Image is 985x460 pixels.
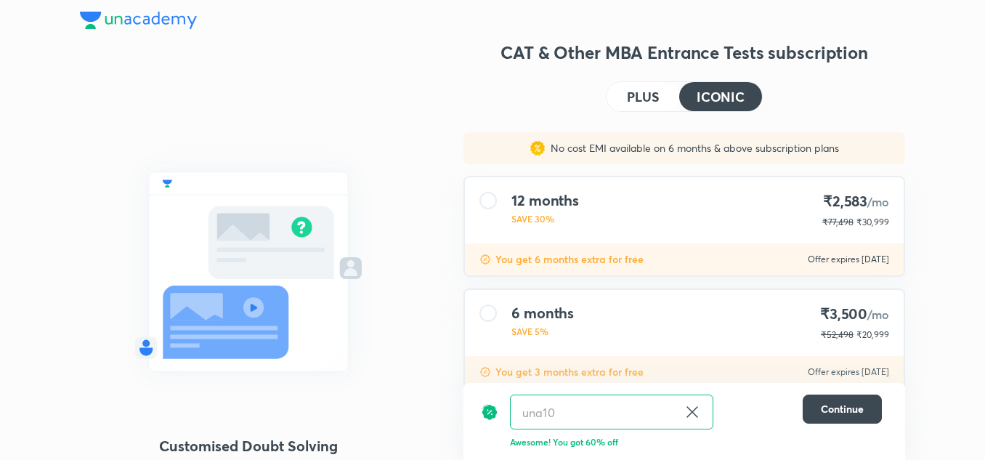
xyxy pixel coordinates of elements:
h4: ₹2,583 [822,192,889,211]
span: Continue [821,402,864,416]
span: /mo [867,194,889,209]
h4: Customised Doubt Solving [80,435,417,457]
p: You get 3 months extra for free [495,365,644,379]
img: discount [479,366,491,378]
input: Have a referral code? [511,395,678,429]
span: ₹30,999 [856,217,889,227]
img: discount [479,254,491,265]
button: Continue [803,395,882,424]
img: Company Logo [80,12,197,29]
p: ₹77,498 [822,216,854,229]
button: ICONIC [679,82,762,111]
p: You get 6 months extra for free [495,252,644,267]
p: SAVE 5% [511,325,574,338]
button: PLUS [607,82,679,111]
h4: ₹3,500 [820,304,889,324]
p: No cost EMI available on 6 months & above subscription plans [545,141,839,156]
h4: 12 months [511,192,579,209]
p: SAVE 30% [511,212,579,225]
span: ₹20,999 [856,329,889,340]
p: Offer expires [DATE] [808,254,889,265]
img: LMP_1_7e6dc2762e.svg [80,145,417,398]
h4: ICONIC [697,90,745,103]
span: /mo [867,307,889,322]
h3: CAT & Other MBA Entrance Tests subscription [463,41,905,64]
h4: PLUS [627,90,659,103]
p: Awesome! You got 60% off [510,435,882,448]
img: sales discount [530,141,545,156]
img: discount [481,395,498,429]
h4: 6 months [511,304,574,322]
p: Offer expires [DATE] [808,366,889,378]
p: ₹52,498 [821,328,854,342]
